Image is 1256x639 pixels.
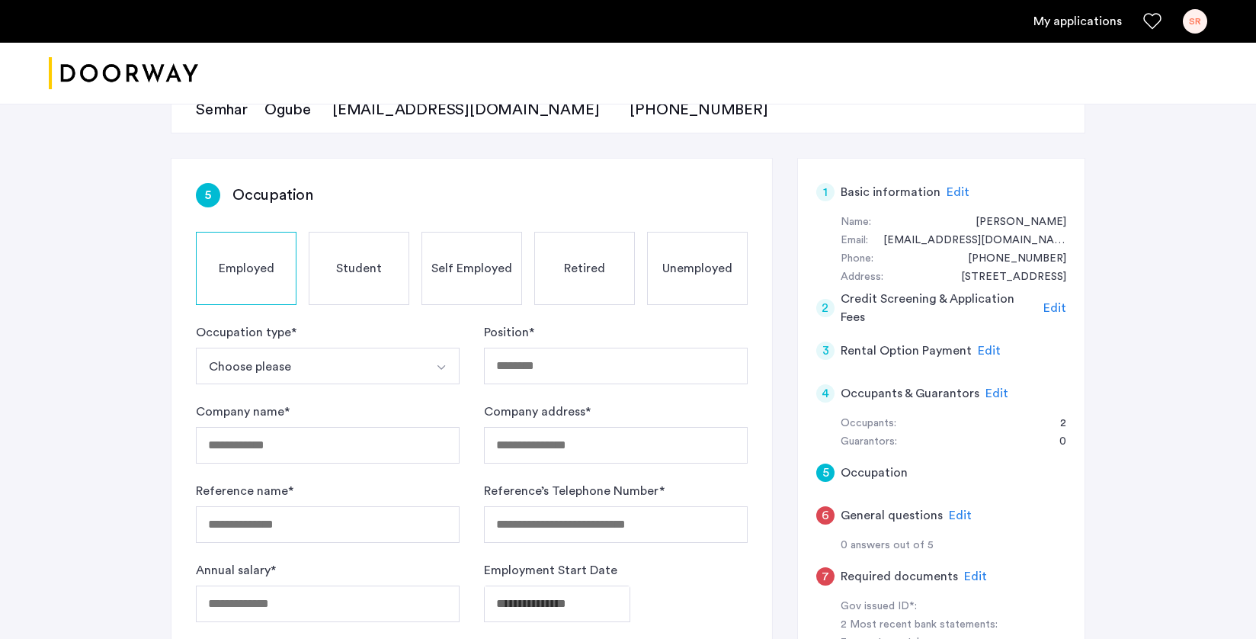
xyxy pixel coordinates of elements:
div: sophiarestaino@gmail.com [868,232,1066,250]
div: Email: [841,232,868,250]
h5: Occupants & Guarantors [841,384,979,403]
img: arrow [435,361,447,374]
span: Retired [564,259,605,278]
div: 5 [816,464,835,482]
span: Edit [964,570,987,583]
div: 2 Most recent bank statements: [841,616,1033,634]
span: Self Employed [431,259,512,278]
div: 5 [196,183,220,207]
div: Guarantors: [841,433,897,451]
span: Employed [219,259,274,278]
div: 1 [816,183,835,201]
span: Edit [978,345,1001,357]
div: Semhar [196,99,249,120]
label: Company name * [196,403,290,421]
a: Cazamio logo [49,45,198,102]
label: Reference name * [196,482,293,500]
div: Ogube [264,99,317,120]
span: Student [336,259,382,278]
span: Edit [947,186,969,198]
div: 4 [816,384,835,403]
label: Employment Start Date [484,561,617,580]
div: 7 [816,567,835,586]
div: +19088728246 [953,250,1066,268]
h5: Credit Screening & Application Fees [841,290,1038,326]
h5: Basic information [841,183,940,201]
div: Address: [841,268,883,287]
div: 2 [1045,415,1066,433]
a: Favorites [1143,12,1161,31]
h5: General questions [841,506,943,525]
label: Company address * [484,403,591,421]
div: SR [1183,9,1207,34]
div: Sophia Restaino [960,214,1066,232]
input: Employment Start Date [484,586,630,622]
label: Occupation type * [196,323,296,342]
a: My application [1033,12,1122,31]
span: Edit [985,387,1008,400]
span: Edit [949,509,972,522]
div: 6 [816,506,835,525]
span: Unemployed [662,259,732,278]
div: Occupants: [841,415,896,433]
h5: Required documents [841,567,958,586]
div: [EMAIL_ADDRESS][DOMAIN_NAME] [332,99,614,120]
div: 0 answers out of 5 [841,537,1066,555]
h5: Occupation [841,464,908,482]
img: logo [49,45,198,102]
div: Phone: [841,250,873,268]
div: 0 [1044,433,1066,451]
label: Annual salary * [196,561,276,580]
div: 1346 N Laurel Ave, #104 [946,268,1066,287]
div: 3 [816,342,835,360]
div: 2 [816,299,835,317]
div: Name: [841,214,871,232]
label: Reference’s Telephone Number * [484,482,665,500]
button: Select option [423,348,460,384]
label: Position * [484,323,534,342]
div: Gov issued ID*: [841,598,1033,616]
div: [PHONE_NUMBER] [630,99,767,120]
h3: Occupation [232,185,313,206]
button: Select option [196,348,424,384]
h5: Rental Option Payment [841,342,972,360]
span: Edit [1043,302,1066,314]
